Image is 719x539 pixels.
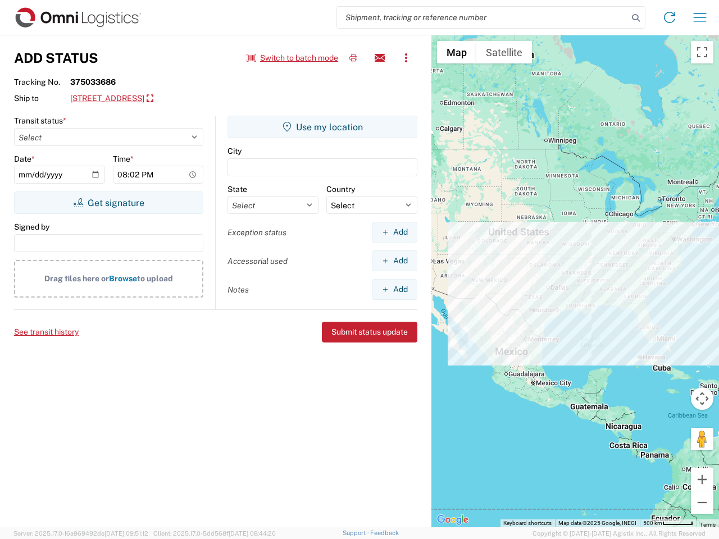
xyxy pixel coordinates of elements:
[227,227,286,237] label: Exception status
[14,154,35,164] label: Date
[137,274,173,283] span: to upload
[14,116,66,126] label: Transit status
[372,250,417,271] button: Add
[153,530,276,537] span: Client: 2025.17.0-5dd568f
[227,256,288,266] label: Accessorial used
[434,513,471,527] a: Open this area in Google Maps (opens a new window)
[558,520,636,526] span: Map data ©2025 Google, INEGI
[44,274,109,283] span: Drag files here or
[337,7,628,28] input: Shipment, tracking or reference number
[691,41,713,63] button: Toggle fullscreen view
[14,50,98,66] h3: Add Status
[691,428,713,450] button: Drag Pegman onto the map to open Street View
[70,77,116,87] strong: 375033686
[691,387,713,410] button: Map camera controls
[533,528,706,538] span: Copyright © [DATE]-[DATE] Agistix Inc., All Rights Reserved
[372,222,417,243] button: Add
[503,519,552,527] button: Keyboard shortcuts
[476,41,532,63] button: Show satellite imagery
[14,323,79,341] button: See transit history
[434,513,471,527] img: Google
[700,522,716,528] a: Terms
[326,184,355,194] label: Country
[437,41,476,63] button: Show street map
[643,520,662,526] span: 500 km
[13,530,148,537] span: Server: 2025.17.0-16a969492de
[322,322,417,342] button: Submit status update
[227,116,417,138] button: Use my location
[229,530,276,537] span: [DATE] 08:44:20
[227,285,249,295] label: Notes
[372,279,417,300] button: Add
[14,93,70,103] span: Ship to
[640,519,697,527] button: Map Scale: 500 km per 51 pixels
[14,191,203,214] button: Get signature
[370,529,399,536] a: Feedback
[14,222,49,232] label: Signed by
[104,530,148,537] span: [DATE] 09:51:12
[247,49,338,67] button: Switch to batch mode
[227,146,242,156] label: City
[70,89,153,108] a: [STREET_ADDRESS]
[691,468,713,491] button: Zoom in
[109,274,137,283] span: Browse
[343,529,371,536] a: Support
[14,77,70,87] span: Tracking No.
[691,491,713,514] button: Zoom out
[227,184,247,194] label: State
[113,154,134,164] label: Time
